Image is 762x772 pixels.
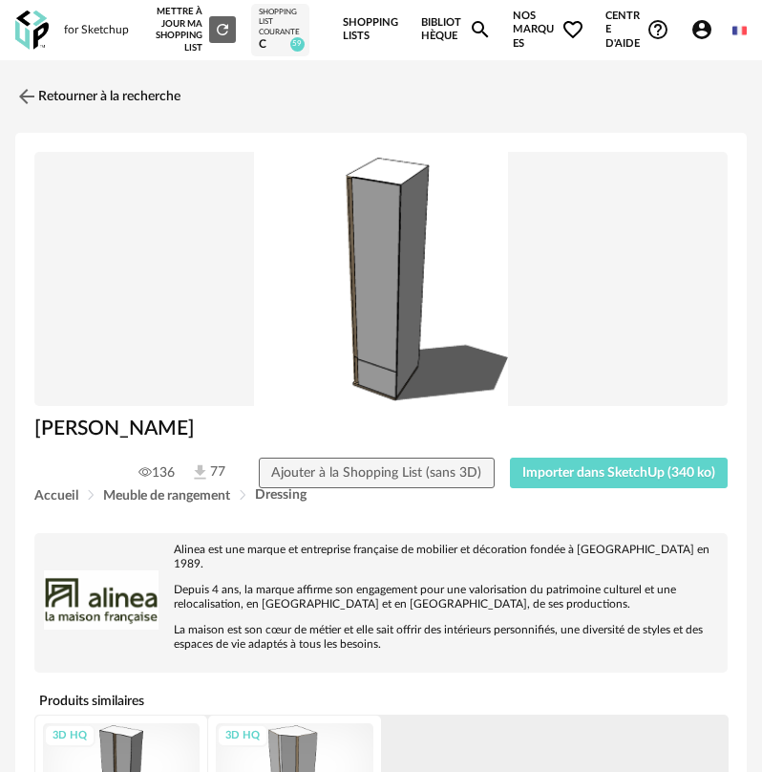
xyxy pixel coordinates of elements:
[259,458,495,488] button: Ajouter à la Shopping List (sans 3D)
[15,75,180,118] a: Retourner à la recherche
[690,18,722,41] span: Account Circle icon
[34,416,728,441] h1: [PERSON_NAME]
[290,37,305,52] span: 59
[34,688,728,715] h4: Produits similaires
[732,24,747,38] img: fr
[605,10,669,52] span: Centre d'aideHelp Circle Outline icon
[561,18,584,41] span: Heart Outline icon
[34,488,728,503] div: Breadcrumb
[34,489,78,503] span: Accueil
[255,488,307,502] span: Dressing
[15,11,49,50] img: OXP
[271,466,481,480] span: Ajouter à la Shopping List (sans 3D)
[646,18,669,41] span: Help Circle Outline icon
[259,8,302,37] div: Shopping List courante
[44,543,718,571] p: Alinea est une marque et entreprise française de mobilier et décoration fondée à [GEOGRAPHIC_DATA...
[15,85,38,108] img: svg+xml;base64,PHN2ZyB3aWR0aD0iMjQiIGhlaWdodD0iMjQiIHZpZXdCb3g9IjAgMCAyNCAyNCIgZmlsbD0ibm9uZSIgeG...
[44,623,718,652] p: La maison est son cœur de métier et elle sait offrir des intérieurs personnifiés, une diversité d...
[34,152,728,407] img: Product pack shot
[469,18,492,41] span: Magnify icon
[44,543,159,657] img: brand logo
[138,464,175,482] span: 136
[190,462,225,482] span: 77
[44,724,95,748] div: 3D HQ
[44,583,718,611] p: Depuis 4 ans, la marque affirme son engagement pour une valorisation du patrimoine culturel et un...
[64,23,129,38] div: for Sketchup
[522,466,715,480] span: Importer dans SketchUp (340 ko)
[103,489,230,503] span: Meuble de rangement
[151,6,235,54] div: Mettre à jour ma Shopping List
[690,18,713,41] span: Account Circle icon
[214,25,231,34] span: Refresh icon
[217,724,268,748] div: 3D HQ
[510,458,729,488] button: Importer dans SketchUp (340 ko)
[259,8,302,53] a: Shopping List courante c 59
[190,462,210,482] img: Téléchargements
[259,37,302,53] div: c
